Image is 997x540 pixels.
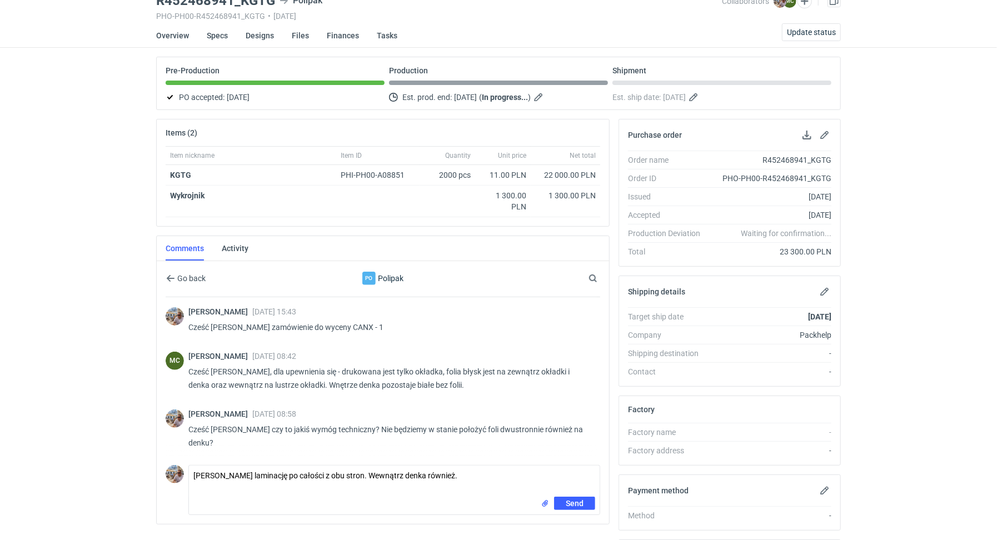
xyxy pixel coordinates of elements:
[628,366,709,377] div: Contact
[709,348,831,359] div: -
[420,165,475,186] div: 2000 pcs
[818,484,831,497] button: Edit payment method
[156,23,189,48] a: Overview
[628,228,709,239] div: Production Deviation
[170,191,205,200] strong: Wykrojnik
[482,93,528,102] strong: In progress...
[628,131,682,139] h2: Purchase order
[628,329,709,341] div: Company
[377,23,397,48] a: Tasks
[188,321,591,334] p: Cześć [PERSON_NAME] zamówienie do wyceny CANX - 1
[480,169,526,181] div: 11.00 PLN
[480,190,526,212] div: 1 300.00 PLN
[166,236,204,261] a: Comments
[175,274,206,282] span: Go back
[170,171,191,179] a: KGTG
[166,272,206,285] button: Go back
[227,91,250,104] span: [DATE]
[389,66,428,75] p: Production
[800,128,814,142] button: Download PO
[341,169,415,181] div: PHI-PH00-A08851
[818,128,831,142] button: Edit purchase order
[479,93,482,102] em: (
[535,169,596,181] div: 22 000.00 PLN
[166,128,197,137] h2: Items (2)
[327,23,359,48] a: Finances
[709,246,831,257] div: 23 300.00 PLN
[252,352,296,361] span: [DATE] 08:42
[628,405,655,414] h2: Factory
[166,409,184,428] img: Michał Palasek
[166,66,220,75] p: Pre-Production
[156,12,722,21] div: PHO-PH00-R452468941_KGTG [DATE]
[709,329,831,341] div: Packhelp
[688,91,701,104] button: Edit estimated shipping date
[292,272,474,285] div: Polipak
[709,191,831,202] div: [DATE]
[570,151,596,160] span: Net total
[628,173,709,184] div: Order ID
[188,423,591,449] p: Cześć [PERSON_NAME] czy to jakiś wymóg techniczny? Nie będziemy w stanie położyć foli dwustronnie...
[628,510,709,521] div: Method
[362,272,376,285] figcaption: Po
[612,91,831,104] div: Est. ship date:
[787,28,836,36] span: Update status
[628,427,709,438] div: Factory name
[533,91,546,104] button: Edit estimated production end date
[222,236,248,261] a: Activity
[188,409,252,418] span: [PERSON_NAME]
[808,312,831,321] strong: [DATE]
[612,66,646,75] p: Shipment
[628,191,709,202] div: Issued
[554,497,595,510] button: Send
[709,445,831,456] div: -
[170,151,215,160] span: Item nickname
[189,466,600,497] textarea: [PERSON_NAME] laminację po całości z obu stron. Wewnątrz denka również.
[166,307,184,326] img: Michał Palasek
[818,285,831,298] button: Edit shipping details
[628,246,709,257] div: Total
[454,91,477,104] span: [DATE]
[252,409,296,418] span: [DATE] 08:58
[566,499,584,507] span: Send
[709,510,831,521] div: -
[207,23,228,48] a: Specs
[188,365,591,392] p: Cześć [PERSON_NAME], dla upewnienia się - drukowana jest tylko okładka, folia błysk jest na zewną...
[252,307,296,316] span: [DATE] 15:43
[246,23,274,48] a: Designs
[445,151,471,160] span: Quantity
[362,272,376,285] div: Polipak
[341,151,362,160] span: Item ID
[709,209,831,221] div: [DATE]
[709,427,831,438] div: -
[628,486,689,495] h2: Payment method
[166,352,184,370] div: Marcin Czarnecki
[292,23,309,48] a: Files
[535,190,596,201] div: 1 300.00 PLN
[628,445,709,456] div: Factory address
[166,91,385,104] div: PO accepted:
[528,93,531,102] em: )
[268,12,271,21] span: •
[389,91,608,104] div: Est. prod. end:
[166,465,184,483] img: Michał Palasek
[709,154,831,166] div: R452468941_KGTG
[709,173,831,184] div: PHO-PH00-R452468941_KGTG
[709,366,831,377] div: -
[498,151,526,160] span: Unit price
[166,352,184,370] figcaption: MC
[188,352,252,361] span: [PERSON_NAME]
[628,209,709,221] div: Accepted
[782,23,841,41] button: Update status
[628,348,709,359] div: Shipping destination
[741,228,831,239] em: Waiting for confirmation...
[586,272,622,285] input: Search
[663,91,686,104] span: [DATE]
[628,311,709,322] div: Target ship date
[628,287,685,296] h2: Shipping details
[628,154,709,166] div: Order name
